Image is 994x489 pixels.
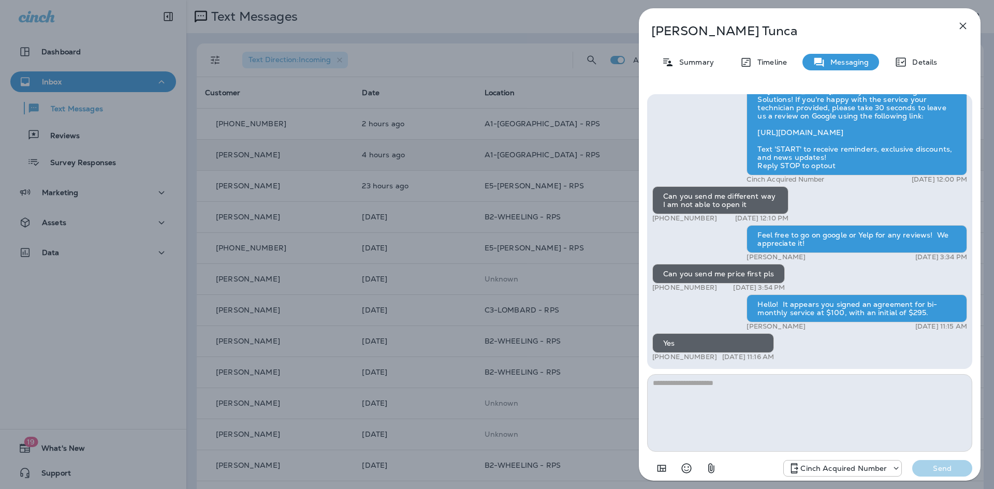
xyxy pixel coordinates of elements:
[651,24,934,38] p: [PERSON_NAME] Tunca
[747,175,824,184] p: Cinch Acquired Number
[652,333,774,353] div: Yes
[907,58,937,66] p: Details
[652,264,785,284] div: Can you send me price first pls
[784,462,901,475] div: +1 (224) 344-8646
[652,186,788,214] div: Can you send me different way I am not able to open it
[915,253,967,261] p: [DATE] 3:34 PM
[747,253,806,261] p: [PERSON_NAME]
[652,214,717,223] p: [PHONE_NUMBER]
[915,322,967,331] p: [DATE] 11:15 AM
[825,58,869,66] p: Messaging
[652,353,717,361] p: [PHONE_NUMBER]
[747,225,967,253] div: Feel free to go on google or Yelp for any reviews! We appreciate it!
[912,175,967,184] p: [DATE] 12:00 PM
[652,284,717,292] p: [PHONE_NUMBER]
[747,294,967,322] div: Hello! It appears you signed an agreement for bi-monthly service at $100, with an initial of $295.
[752,58,787,66] p: Timeline
[747,81,967,175] div: Hi [PERSON_NAME], thank you for choosing Rose Pest Solutions! If you're happy with the service yo...
[800,464,887,472] p: Cinch Acquired Number
[676,458,697,479] button: Select an emoji
[722,353,774,361] p: [DATE] 11:16 AM
[674,58,714,66] p: Summary
[735,214,788,223] p: [DATE] 12:10 PM
[651,458,672,479] button: Add in a premade template
[733,284,785,292] p: [DATE] 3:54 PM
[747,322,806,331] p: [PERSON_NAME]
